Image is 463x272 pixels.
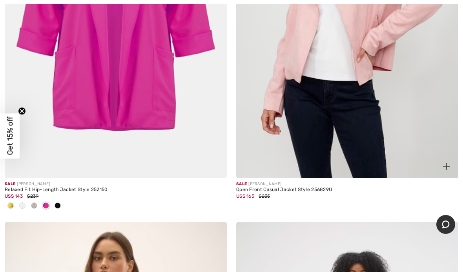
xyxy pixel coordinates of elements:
span: $239 [27,193,38,199]
span: US$ 143 [5,193,23,199]
div: Black [52,200,64,213]
div: Moonstone [28,200,40,213]
span: $235 [259,193,270,199]
img: plus_v2.svg [443,163,450,170]
div: Vanilla 30 [16,200,28,213]
div: Citrus [5,200,16,213]
span: Sale [5,182,15,186]
span: Get 15% off [5,117,15,155]
span: Sale [236,182,247,186]
div: Geranium [40,200,52,213]
button: Close teaser [18,107,26,115]
div: Relaxed Fit Hip-Length Jacket Style 252150 [5,187,227,193]
iframe: Opens a widget where you can chat to one of our agents [436,215,455,235]
span: US$ 165 [236,193,254,199]
div: [PERSON_NAME] [236,181,458,187]
div: [PERSON_NAME] [5,181,227,187]
div: Open Front Casual Jacket Style 256829U [236,187,458,193]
